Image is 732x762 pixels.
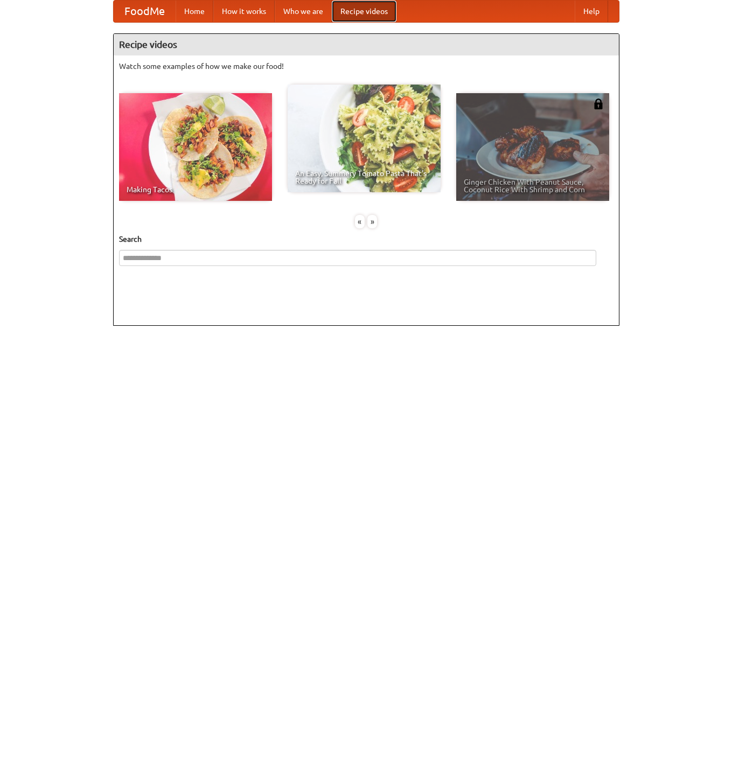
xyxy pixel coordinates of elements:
a: Making Tacos [119,93,272,201]
p: Watch some examples of how we make our food! [119,61,614,72]
span: An Easy, Summery Tomato Pasta That's Ready for Fall [295,170,433,185]
img: 483408.png [593,99,604,109]
h5: Search [119,234,614,244]
div: » [367,215,377,228]
a: Help [575,1,608,22]
a: An Easy, Summery Tomato Pasta That's Ready for Fall [288,85,441,192]
h4: Recipe videos [114,34,619,55]
a: FoodMe [114,1,176,22]
a: Recipe videos [332,1,396,22]
span: Making Tacos [127,186,264,193]
a: Who we are [275,1,332,22]
a: How it works [213,1,275,22]
a: Home [176,1,213,22]
div: « [355,215,365,228]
